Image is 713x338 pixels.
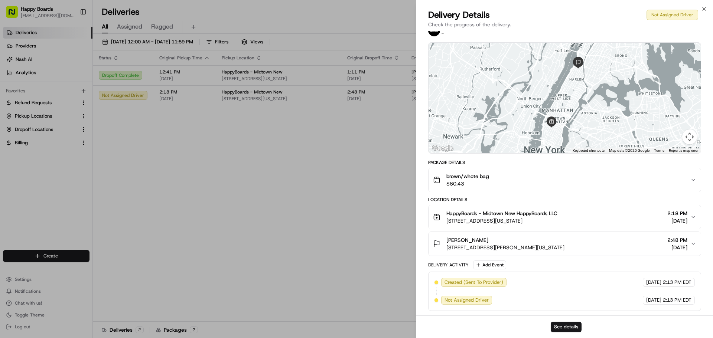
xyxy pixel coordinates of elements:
div: Location Details [428,197,701,203]
span: - [442,30,444,36]
div: 💻 [63,167,69,173]
span: brown/whote bag [446,173,489,180]
a: Report a map error [669,148,699,152]
span: [DATE] [667,244,687,251]
img: 1736555255976-a54dd68f-1ca7-489b-9aae-adbdc363a1c4 [15,115,21,121]
a: 📗Knowledge Base [4,163,60,176]
span: 2:13 PM EDT [663,279,691,286]
span: 2:13 PM EDT [663,297,691,303]
span: Not Assigned Driver [445,297,489,303]
img: 1736555255976-a54dd68f-1ca7-489b-9aae-adbdc363a1c4 [7,71,21,84]
button: Map camera controls [682,129,697,144]
span: 2:48 PM [667,236,687,244]
input: Clear [19,48,123,56]
span: API Documentation [70,166,119,173]
button: brown/whote bag$60.43 [429,168,701,192]
span: [PERSON_NAME] [446,236,488,244]
div: We're available if you need us! [33,78,102,84]
span: [PERSON_NAME] [PERSON_NAME] [23,115,98,121]
a: Terms (opens in new tab) [654,148,664,152]
span: [STREET_ADDRESS][PERSON_NAME][US_STATE] [446,244,564,251]
button: See details [551,322,582,332]
span: • [25,135,27,141]
a: 💻API Documentation [60,163,122,176]
span: Delivery Details [428,9,490,21]
span: $60.43 [446,180,489,187]
div: Past conversations [7,96,50,102]
span: Created (Sent To Provider) [445,279,503,286]
button: See all [115,95,135,104]
span: [DATE] [667,217,687,224]
span: [STREET_ADDRESS][US_STATE] [446,217,557,224]
div: 📗 [7,167,13,173]
button: Start new chat [126,73,135,82]
img: Nash [7,7,22,22]
span: [DATE] [646,279,661,286]
span: Pylon [74,184,90,190]
span: 2:18 PM [667,210,687,217]
a: Open this area in Google Maps (opens a new window) [430,144,455,153]
button: HappyBoards - Midtown New HappyBoards LLC[STREET_ADDRESS][US_STATE]2:18 PM[DATE] [429,205,701,229]
span: [DATE] [646,297,661,303]
div: Start new chat [33,71,122,78]
a: Powered byPylon [52,184,90,190]
img: 1732323095091-59ea418b-cfe3-43c8-9ae0-d0d06d6fd42c [16,71,29,84]
span: Knowledge Base [15,166,57,173]
img: Google [430,144,455,153]
button: [PERSON_NAME][STREET_ADDRESS][PERSON_NAME][US_STATE]2:48 PM[DATE] [429,232,701,256]
span: Map data ©2025 Google [609,148,649,152]
p: Check the progress of the delivery. [428,21,701,28]
button: Add Event [473,260,506,269]
span: [DATE] [29,135,44,141]
span: • [100,115,102,121]
p: Welcome 👋 [7,30,135,42]
div: Delivery Activity [428,262,469,268]
button: Keyboard shortcuts [573,148,605,153]
span: HappyBoards - Midtown New HappyBoards LLC [446,210,557,217]
img: Dianne Alexi Soriano [7,108,19,120]
span: [DATE] [104,115,119,121]
div: Package Details [428,160,701,165]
